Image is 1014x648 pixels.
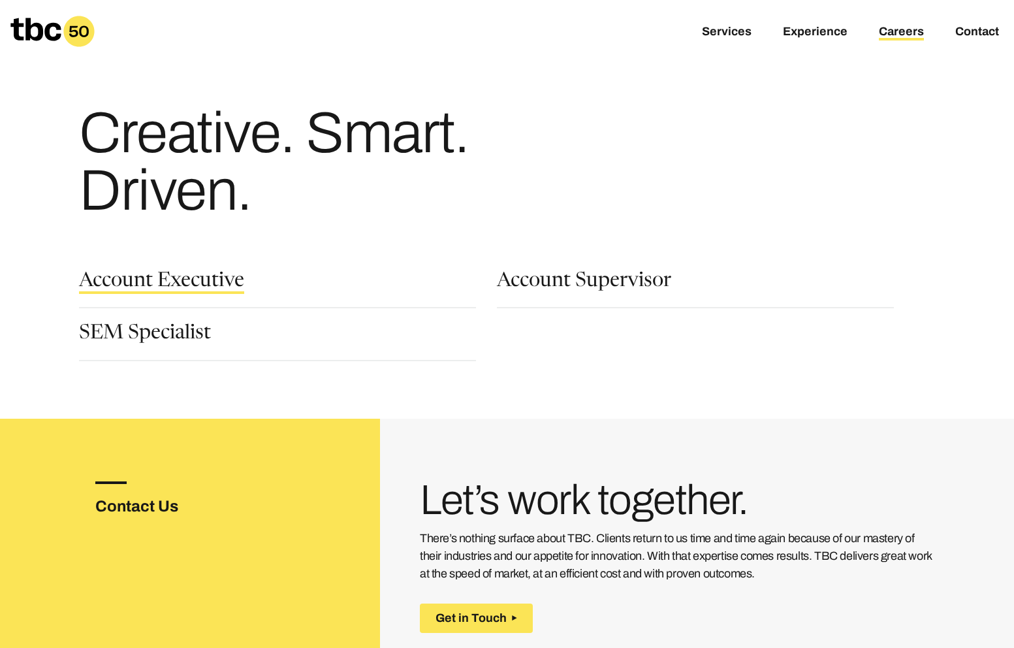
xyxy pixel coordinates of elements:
button: Get in Touch [420,604,533,633]
a: Contact [955,25,999,40]
a: Experience [783,25,848,40]
a: Account Supervisor [497,272,671,294]
h1: Creative. Smart. Driven. [79,105,580,219]
a: Account Executive [79,272,244,294]
a: Services [702,25,752,40]
h3: Let’s work together. [420,481,935,519]
a: Homepage [10,16,95,47]
a: Careers [879,25,924,40]
h3: Contact Us [95,494,221,518]
span: Get in Touch [436,611,507,625]
p: There’s nothing surface about TBC. Clients return to us time and time again because of our master... [420,530,935,583]
a: SEM Specialist [79,324,211,346]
